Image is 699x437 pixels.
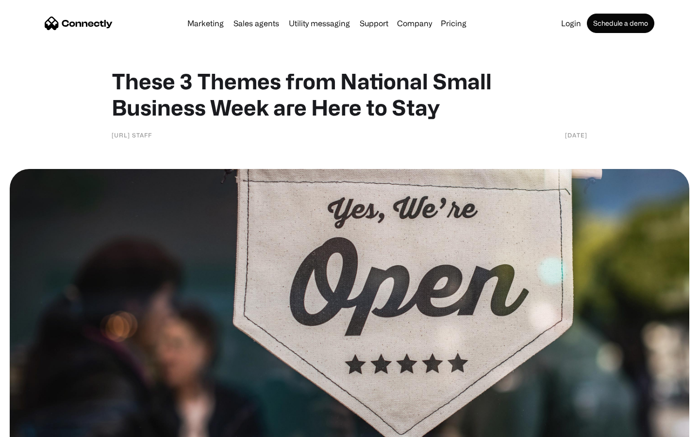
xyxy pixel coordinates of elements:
[587,14,654,33] a: Schedule a demo
[397,17,432,30] div: Company
[437,19,470,27] a: Pricing
[10,420,58,434] aside: Language selected: English
[183,19,228,27] a: Marketing
[230,19,283,27] a: Sales agents
[356,19,392,27] a: Support
[565,130,587,140] div: [DATE]
[557,19,585,27] a: Login
[19,420,58,434] ul: Language list
[112,68,587,120] h1: These 3 Themes from National Small Business Week are Here to Stay
[112,130,152,140] div: [URL] Staff
[285,19,354,27] a: Utility messaging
